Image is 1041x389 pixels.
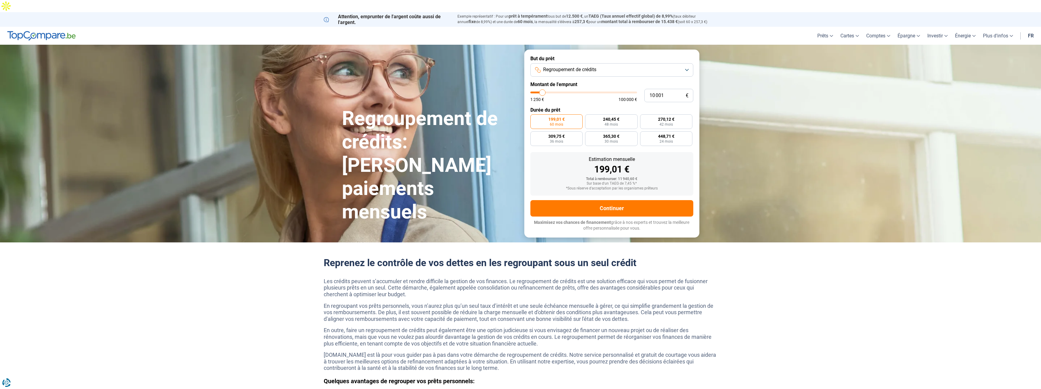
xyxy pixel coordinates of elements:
[924,27,951,45] a: Investir
[457,14,718,25] p: Exemple représentatif : Pour un tous but de , un (taux débiteur annuel de 8,99%) et une durée de ...
[619,97,637,102] span: 100 000 €
[574,19,588,24] span: 257,3 €
[566,14,583,19] span: 12.500 €
[7,31,76,41] img: TopCompare
[324,303,718,322] p: En regroupant vos prêts personnels, vous n’aurez plus qu’un seul taux d’intérêt et une seule éché...
[530,63,693,77] button: Regroupement de crédits
[324,278,718,298] p: Les crédits peuvent s’accumuler et rendre difficile la gestion de vos finances. Le regroupement d...
[530,107,693,113] label: Durée du prêt
[535,157,688,162] div: Estimation mensuelle
[509,14,547,19] span: prêt à tempérament
[469,19,476,24] span: fixe
[530,56,693,61] label: But du prêt
[324,352,718,371] p: [DOMAIN_NAME] est là pour vous guider pas à pas dans votre démarche de regroupement de crédits. N...
[324,327,718,347] p: En outre, faire un regroupement de crédits peut également être une option judicieuse si vous envi...
[535,165,688,174] div: 199,01 €
[605,140,618,143] span: 30 mois
[530,82,693,87] label: Montant de l'emprunt
[518,19,533,24] span: 60 mois
[686,93,688,98] span: €
[324,257,718,269] h2: Reprenez le contrôle de vos dettes en les regroupant sous un seul crédit
[534,220,611,225] span: Maximisez vos chances de financement
[894,27,924,45] a: Épargne
[658,134,674,138] span: 448,71 €
[324,14,450,25] p: Attention, emprunter de l'argent coûte aussi de l'argent.
[550,140,563,143] span: 36 mois
[660,140,673,143] span: 24 mois
[601,19,678,24] span: montant total à rembourser de 15.438 €
[837,27,863,45] a: Cartes
[814,27,837,45] a: Prêts
[660,123,673,126] span: 42 mois
[863,27,894,45] a: Comptes
[951,27,979,45] a: Énergie
[535,177,688,181] div: Total à rembourser: 11 940,60 €
[530,220,693,231] p: grâce à nos experts et trouvez la meilleure offre personnalisée pour vous.
[605,123,618,126] span: 48 mois
[535,186,688,191] div: *Sous réserve d'acceptation par les organismes prêteurs
[535,182,688,186] div: Sur base d'un TAEG de 7,45 %*
[588,14,673,19] span: TAEG (Taux annuel effectif global) de 8,99%
[342,107,517,224] h1: Regroupement de crédits: [PERSON_NAME] paiements mensuels
[550,123,563,126] span: 60 mois
[530,97,544,102] span: 1 250 €
[603,117,619,121] span: 240,45 €
[979,27,1017,45] a: Plus d'infos
[548,117,565,121] span: 199,01 €
[658,117,674,121] span: 270,12 €
[603,134,619,138] span: 365,30 €
[1024,27,1037,45] a: fr
[324,377,718,385] h3: Quelques avantages de regrouper vos prêts personnels:
[530,200,693,217] button: Continuer
[543,66,596,73] span: Regroupement de crédits
[548,134,565,138] span: 309,75 €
